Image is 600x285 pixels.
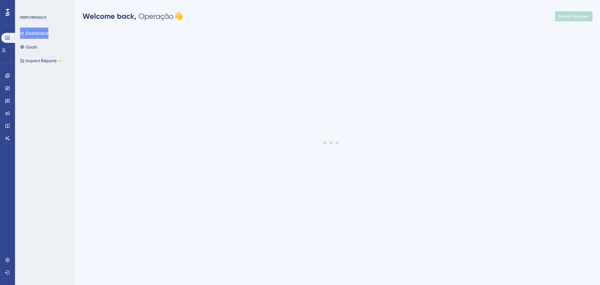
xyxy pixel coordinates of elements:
[20,28,48,39] button: Dashboard
[82,11,183,21] div: Operação 👋
[82,12,137,21] span: Welcome back,
[20,55,63,66] button: Impact ReportsBETA
[20,41,37,53] button: Goals
[58,59,63,62] div: BETA
[559,14,589,19] span: Publish Changes
[555,11,592,21] button: Publish Changes
[20,15,46,20] div: PERFORMANCE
